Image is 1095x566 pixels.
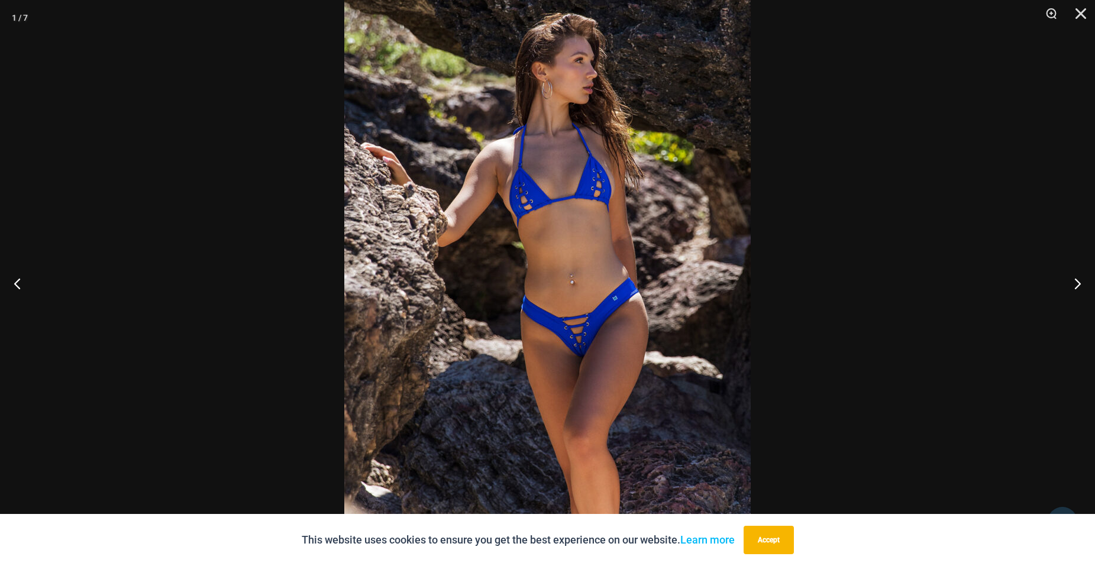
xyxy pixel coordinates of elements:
div: 1 / 7 [12,9,28,27]
button: Accept [744,526,794,554]
a: Learn more [680,533,735,546]
p: This website uses cookies to ensure you get the best experience on our website. [302,531,735,549]
button: Next [1051,254,1095,313]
